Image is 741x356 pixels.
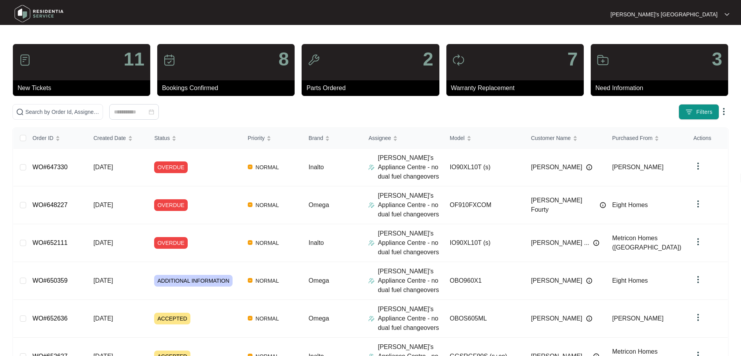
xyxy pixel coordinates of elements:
[154,313,190,324] span: ACCEPTED
[595,83,728,93] p: Need Information
[248,278,252,283] img: Vercel Logo
[444,186,525,224] td: OF910FXCOM
[93,134,126,142] span: Created Date
[452,54,465,66] img: icon
[93,164,113,170] span: [DATE]
[586,315,592,322] img: Info icon
[252,200,282,210] span: NORMAL
[612,235,681,251] span: Metricon Homes ([GEOGRAPHIC_DATA])
[12,2,66,25] img: residentia service logo
[719,107,729,116] img: dropdown arrow
[693,199,703,209] img: dropdown arrow
[693,275,703,284] img: dropdown arrow
[154,134,170,142] span: Status
[368,202,375,208] img: Assigner Icon
[378,229,443,257] p: [PERSON_NAME]'s Appliance Centre - no dual fuel changeovers
[307,54,320,66] img: icon
[252,238,282,248] span: NORMAL
[531,196,596,214] span: [PERSON_NAME] Fourty
[693,161,703,171] img: dropdown arrow
[368,240,375,246] img: Assigner Icon
[612,202,648,208] span: Eight Homes
[600,202,606,208] img: Info icon
[252,314,282,323] span: NORMAL
[309,277,329,284] span: Omega
[309,239,324,246] span: Inalto
[93,277,113,284] span: [DATE]
[593,240,599,246] img: Info icon
[725,12,729,16] img: dropdown arrow
[93,202,113,208] span: [DATE]
[248,202,252,207] img: Vercel Logo
[93,315,113,322] span: [DATE]
[362,128,443,149] th: Assignee
[567,50,578,69] p: 7
[19,54,31,66] img: icon
[32,239,68,246] a: WO#652111
[18,83,150,93] p: New Tickets
[32,202,68,208] a: WO#648227
[248,240,252,245] img: Vercel Logo
[378,267,443,295] p: [PERSON_NAME]'s Appliance Centre - no dual fuel changeovers
[154,237,187,249] span: OVERDUE
[248,316,252,321] img: Vercel Logo
[162,83,295,93] p: Bookings Confirmed
[444,224,525,262] td: IO90XL10T (s)
[124,50,144,69] p: 11
[423,50,434,69] p: 2
[309,202,329,208] span: Omega
[302,128,363,149] th: Brand
[525,128,606,149] th: Customer Name
[87,128,148,149] th: Created Date
[693,313,703,322] img: dropdown arrow
[32,277,68,284] a: WO#650359
[611,11,718,18] p: [PERSON_NAME]'s [GEOGRAPHIC_DATA]
[32,164,68,170] a: WO#647330
[306,83,439,93] p: Parts Ordered
[685,108,693,116] img: filter icon
[368,278,375,284] img: Assigner Icon
[531,238,589,248] span: [PERSON_NAME] ...
[606,128,687,149] th: Purchased From
[26,128,87,149] th: Order ID
[693,237,703,246] img: dropdown arrow
[712,50,722,69] p: 3
[279,50,289,69] p: 8
[368,315,375,322] img: Assigner Icon
[586,278,592,284] img: Info icon
[163,54,176,66] img: icon
[531,276,583,285] span: [PERSON_NAME]
[378,191,443,219] p: [PERSON_NAME]'s Appliance Centre - no dual fuel changeovers
[93,239,113,246] span: [DATE]
[16,108,24,116] img: search-icon
[248,165,252,169] img: Vercel Logo
[309,134,323,142] span: Brand
[252,163,282,172] span: NORMAL
[696,108,713,116] span: Filters
[612,277,648,284] span: Eight Homes
[450,134,465,142] span: Model
[32,315,68,322] a: WO#652636
[368,164,375,170] img: Assigner Icon
[444,262,525,300] td: OBO960X1
[378,305,443,333] p: [PERSON_NAME]'s Appliance Centre - no dual fuel changeovers
[32,134,53,142] span: Order ID
[531,314,583,323] span: [PERSON_NAME]
[531,163,583,172] span: [PERSON_NAME]
[154,161,187,173] span: OVERDUE
[451,83,584,93] p: Warranty Replacement
[687,128,728,149] th: Actions
[154,275,232,287] span: ADDITIONAL INFORMATION
[444,149,525,186] td: IO90XL10T (s)
[586,164,592,170] img: Info icon
[444,300,525,338] td: OBOS605ML
[242,128,302,149] th: Priority
[148,128,241,149] th: Status
[444,128,525,149] th: Model
[309,164,324,170] span: Inalto
[25,108,100,116] input: Search by Order Id, Assignee Name, Customer Name, Brand and Model
[252,276,282,285] span: NORMAL
[309,315,329,322] span: Omega
[679,104,719,120] button: filter iconFilters
[531,134,571,142] span: Customer Name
